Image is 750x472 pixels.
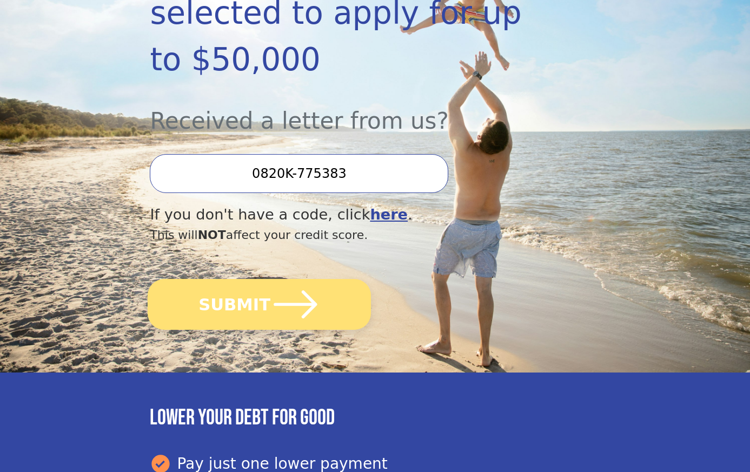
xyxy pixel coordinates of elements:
div: This will affect your credit score. [150,226,532,244]
input: Enter your Offer Code: [150,154,448,193]
a: here [370,206,408,223]
span: NOT [198,228,226,242]
div: Received a letter from us? [150,83,532,138]
h3: Lower your debt for good [150,405,600,431]
div: If you don't have a code, click . [150,204,532,226]
button: SUBMIT [148,279,371,330]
